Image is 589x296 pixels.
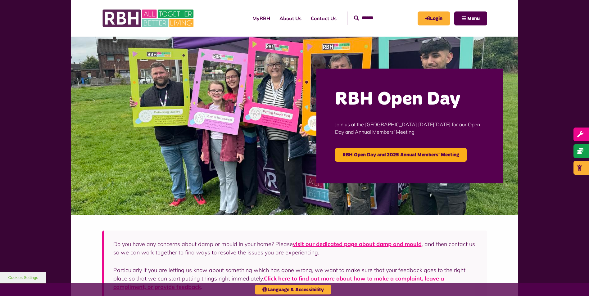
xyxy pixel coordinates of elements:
[335,111,484,145] p: Join us at the [GEOGRAPHIC_DATA] [DATE][DATE] for our Open Day and Annual Members' Meeting
[255,285,331,294] button: Language & Accessibility
[561,268,589,296] iframe: Netcall Web Assistant for live chat
[306,10,341,27] a: Contact Us
[113,240,478,257] p: Do you have any concerns about damp or mould in your home? Please , and then contact us so we can...
[102,6,195,30] img: RBH
[418,11,450,25] a: MyRBH
[454,11,487,25] button: Navigation
[354,11,411,25] input: Search
[71,37,518,215] img: Image (22)
[275,10,306,27] a: About Us
[335,87,484,111] h2: RBH Open Day
[113,275,444,290] a: Click here to find out more about how to make a complaint, leave a compliment, or provide feedback
[293,240,422,248] a: visit our dedicated page about damp and mould
[467,16,480,21] span: Menu
[335,148,467,162] a: RBH Open Day and 2025 Annual Members' Meeting
[113,266,478,291] p: Particularly if you are letting us know about something which has gone wrong, we want to make sur...
[248,10,275,27] a: MyRBH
